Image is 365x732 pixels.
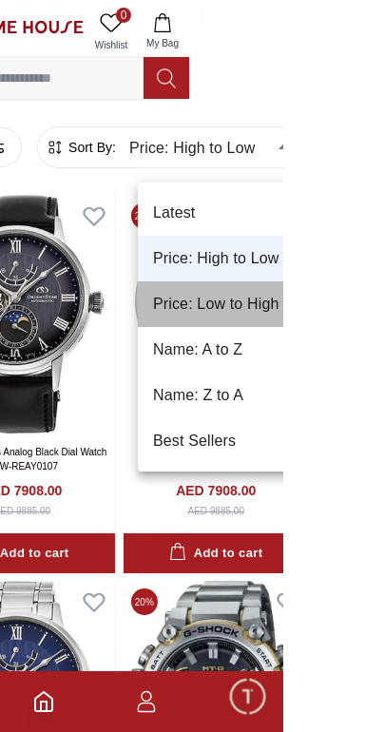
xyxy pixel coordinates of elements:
[309,676,351,718] div: Chat Widget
